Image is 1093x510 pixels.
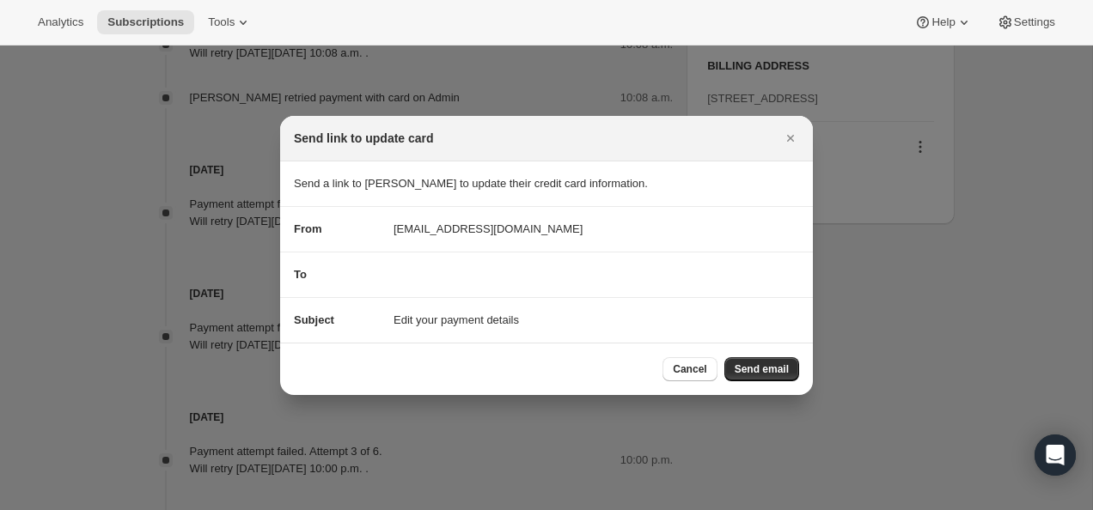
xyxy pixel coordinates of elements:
[1035,434,1076,476] div: Open Intercom Messenger
[208,15,235,29] span: Tools
[673,362,706,376] span: Cancel
[97,10,194,34] button: Subscriptions
[663,357,717,381] button: Cancel
[294,175,799,192] p: Send a link to [PERSON_NAME] to update their credit card information.
[27,10,94,34] button: Analytics
[735,362,789,376] span: Send email
[198,10,262,34] button: Tools
[394,312,519,329] span: Edit your payment details
[986,10,1066,34] button: Settings
[107,15,184,29] span: Subscriptions
[294,268,307,281] span: To
[294,130,434,147] h2: Send link to update card
[904,10,982,34] button: Help
[1014,15,1055,29] span: Settings
[294,313,334,326] span: Subject
[779,126,803,150] button: Close
[724,357,799,381] button: Send email
[38,15,83,29] span: Analytics
[394,221,583,238] span: [EMAIL_ADDRESS][DOMAIN_NAME]
[294,222,322,235] span: From
[931,15,955,29] span: Help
